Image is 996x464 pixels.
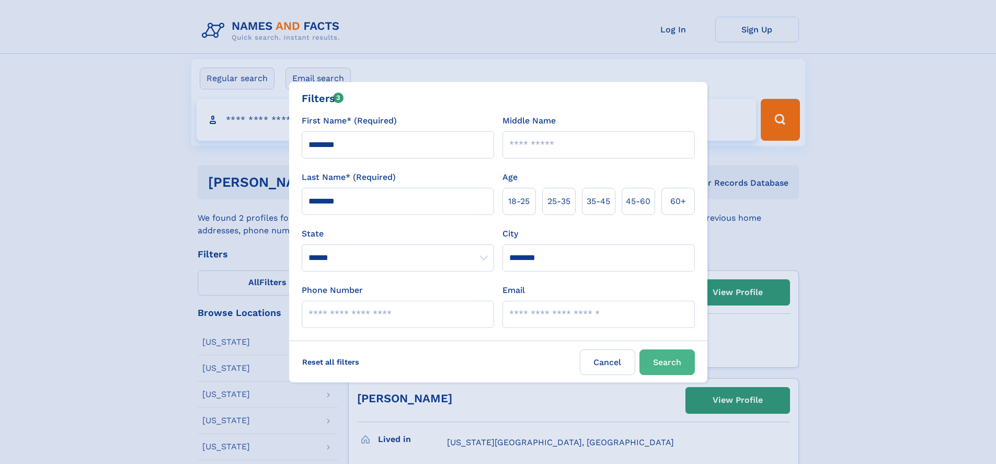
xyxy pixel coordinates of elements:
label: Middle Name [502,115,556,127]
span: 18‑25 [508,195,530,208]
label: Email [502,284,525,297]
span: 45‑60 [626,195,650,208]
label: Age [502,171,518,184]
button: Search [639,349,695,375]
label: Reset all filters [295,349,366,375]
label: Last Name* (Required) [302,171,396,184]
label: Phone Number [302,284,363,297]
span: 35‑45 [587,195,610,208]
label: Cancel [580,349,635,375]
span: 25‑35 [547,195,570,208]
label: City [502,228,518,240]
div: Filters [302,90,344,106]
label: State [302,228,494,240]
label: First Name* (Required) [302,115,397,127]
span: 60+ [670,195,686,208]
